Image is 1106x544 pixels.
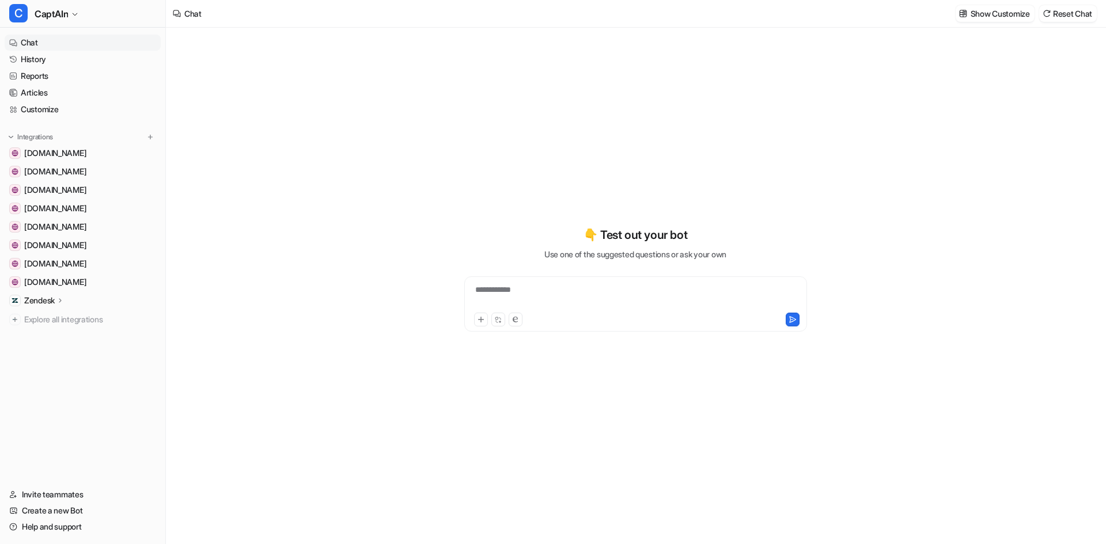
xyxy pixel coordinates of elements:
[5,85,161,101] a: Articles
[959,9,967,18] img: customize
[5,163,161,180] a: www.frisonaut.de[DOMAIN_NAME]
[12,223,18,230] img: www.inselfaehre.de
[35,6,68,22] span: CaptAIn
[12,279,18,286] img: www.inselparker.de
[1039,5,1097,22] button: Reset Chat
[12,168,18,175] img: www.frisonaut.de
[24,184,86,196] span: [DOMAIN_NAME]
[24,258,86,269] span: [DOMAIN_NAME]
[5,51,161,67] a: History
[24,239,86,251] span: [DOMAIN_NAME]
[584,226,687,244] p: 👇 Test out your bot
[5,200,161,216] a: www.inselbus-norderney.de[DOMAIN_NAME]
[146,133,154,141] img: menu_add.svg
[12,150,18,157] img: www.nordsee-bike.de
[5,182,161,198] a: www.inselflieger.de[DOMAIN_NAME]
[24,276,86,288] span: [DOMAIN_NAME]
[9,4,28,22] span: C
[5,503,161,519] a: Create a new Bot
[1043,9,1051,18] img: reset
[12,260,18,267] img: www.inselexpress.de
[5,35,161,51] a: Chat
[24,203,86,214] span: [DOMAIN_NAME]
[17,132,53,142] p: Integrations
[12,205,18,212] img: www.inselbus-norderney.de
[5,486,161,503] a: Invite teammates
[5,237,161,253] a: www.inseltouristik.de[DOMAIN_NAME]
[5,68,161,84] a: Reports
[5,519,161,535] a: Help and support
[24,295,55,306] p: Zendesk
[5,145,161,161] a: www.nordsee-bike.de[DOMAIN_NAME]
[5,256,161,272] a: www.inselexpress.de[DOMAIN_NAME]
[5,131,56,143] button: Integrations
[12,297,18,304] img: Zendesk
[5,274,161,290] a: www.inselparker.de[DOMAIN_NAME]
[5,101,161,117] a: Customize
[24,147,86,159] span: [DOMAIN_NAME]
[9,314,21,325] img: explore all integrations
[24,310,156,329] span: Explore all integrations
[956,5,1035,22] button: Show Customize
[184,7,202,20] div: Chat
[24,166,86,177] span: [DOMAIN_NAME]
[24,221,86,233] span: [DOMAIN_NAME]
[12,242,18,249] img: www.inseltouristik.de
[7,133,15,141] img: expand menu
[12,187,18,193] img: www.inselflieger.de
[971,7,1030,20] p: Show Customize
[5,311,161,328] a: Explore all integrations
[544,248,726,260] p: Use one of the suggested questions or ask your own
[5,219,161,235] a: www.inselfaehre.de[DOMAIN_NAME]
